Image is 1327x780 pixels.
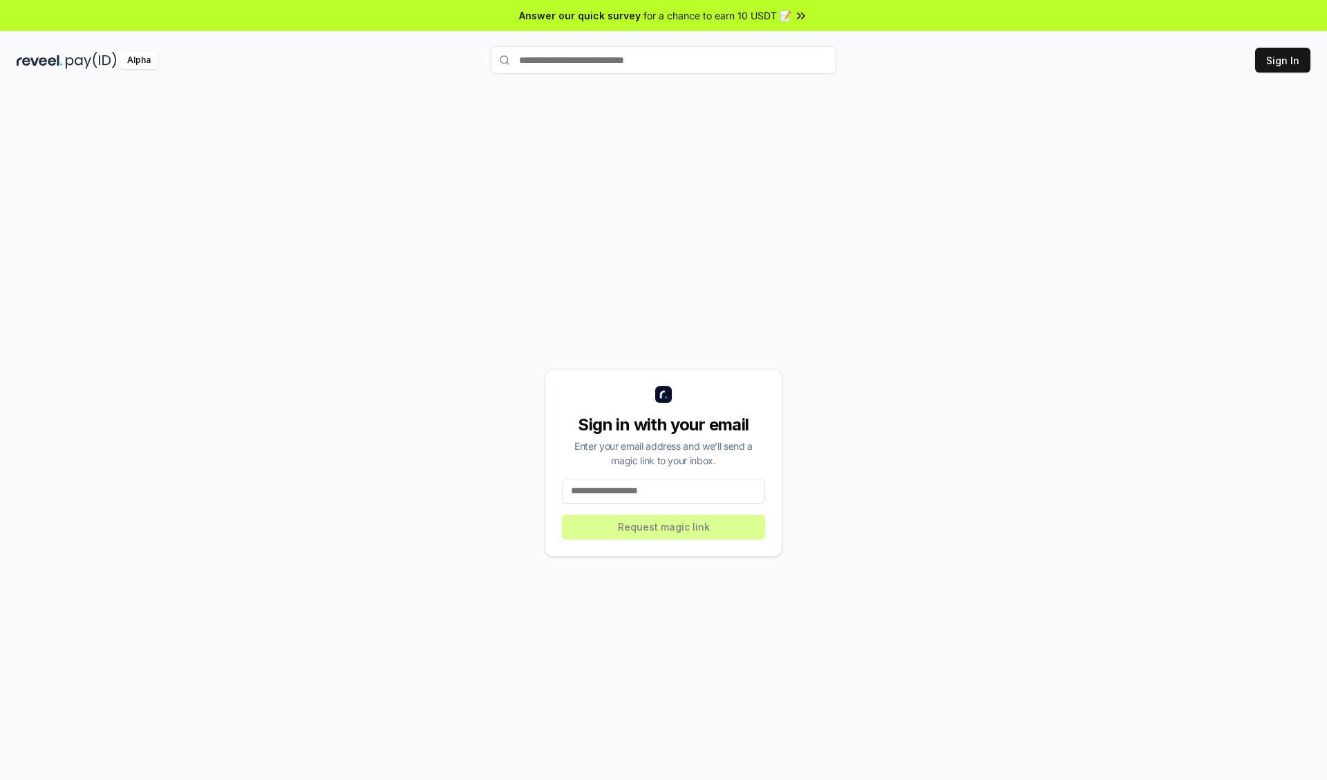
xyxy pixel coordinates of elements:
img: reveel_dark [17,52,63,69]
span: for a chance to earn 10 USDT 📝 [643,8,791,23]
img: logo_small [655,386,672,403]
span: Answer our quick survey [519,8,641,23]
div: Alpha [120,52,158,69]
img: pay_id [66,52,117,69]
button: Sign In [1255,48,1310,73]
div: Sign in with your email [562,414,765,436]
div: Enter your email address and we’ll send a magic link to your inbox. [562,439,765,468]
